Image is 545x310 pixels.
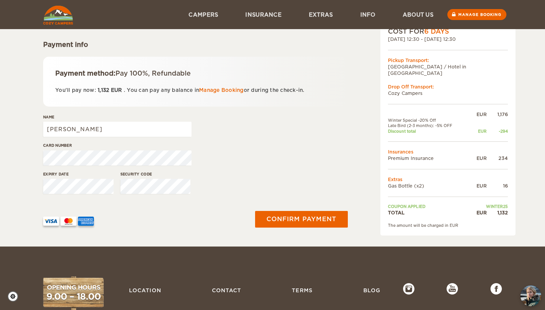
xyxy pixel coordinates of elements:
td: Cozy Campers [388,90,508,96]
td: WINTER25 [469,204,508,209]
label: Card number [43,143,192,148]
td: Extras [388,176,508,183]
div: COST FOR [388,27,508,36]
div: Drop Off Transport: [388,84,508,90]
a: Location [125,283,165,298]
a: Manage Booking [199,87,244,93]
a: Cookie settings [8,291,23,302]
div: EUR [469,155,487,161]
div: EUR [469,183,487,189]
img: Cozy Campers [43,6,73,25]
td: TOTAL [388,209,469,216]
div: EUR [469,111,487,118]
td: Premium Insurance [388,155,469,161]
div: 1,132 [487,209,508,216]
a: Contact [208,283,245,298]
td: [GEOGRAPHIC_DATA] / Hotel in [GEOGRAPHIC_DATA] [388,64,508,76]
img: VISA [43,217,59,226]
td: Insurances [388,149,508,155]
div: EUR [469,129,487,134]
label: Security code [120,171,191,177]
div: 16 [487,183,508,189]
div: -294 [487,129,508,134]
img: Freyja at Cozy Campers [520,285,541,306]
div: [DATE] 12:30 - [DATE] 12:30 [388,36,508,42]
a: Blog [360,283,384,298]
img: AMEX [78,217,94,226]
span: Pay 100%, Refundable [115,70,191,77]
button: chat-button [520,285,541,306]
a: Terms [288,283,316,298]
div: The amount will be charged in EUR [388,223,508,228]
td: Late Bird (2-3 months): -5% OFF [388,123,469,128]
div: Payment info [43,40,348,49]
td: Winter Special -20% Off [388,118,469,123]
img: mastercard [61,217,76,226]
div: 1,176 [487,111,508,118]
span: 6 Days [424,28,449,35]
td: Discount total [388,129,469,134]
div: 234 [487,155,508,161]
span: EUR [111,87,122,93]
span: 1,132 [98,87,109,93]
div: Payment method: [55,69,336,78]
td: Coupon applied [388,204,469,209]
a: Manage booking [447,9,506,20]
div: Pickup Transport: [388,57,508,64]
label: Expiry date [43,171,114,177]
label: Name [43,114,192,120]
div: EUR [469,209,487,216]
td: Gas Bottle (x2) [388,183,469,189]
p: You'll pay now: . You can pay any balance in or during the check-in. [55,86,336,95]
button: Confirm payment [255,211,348,228]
